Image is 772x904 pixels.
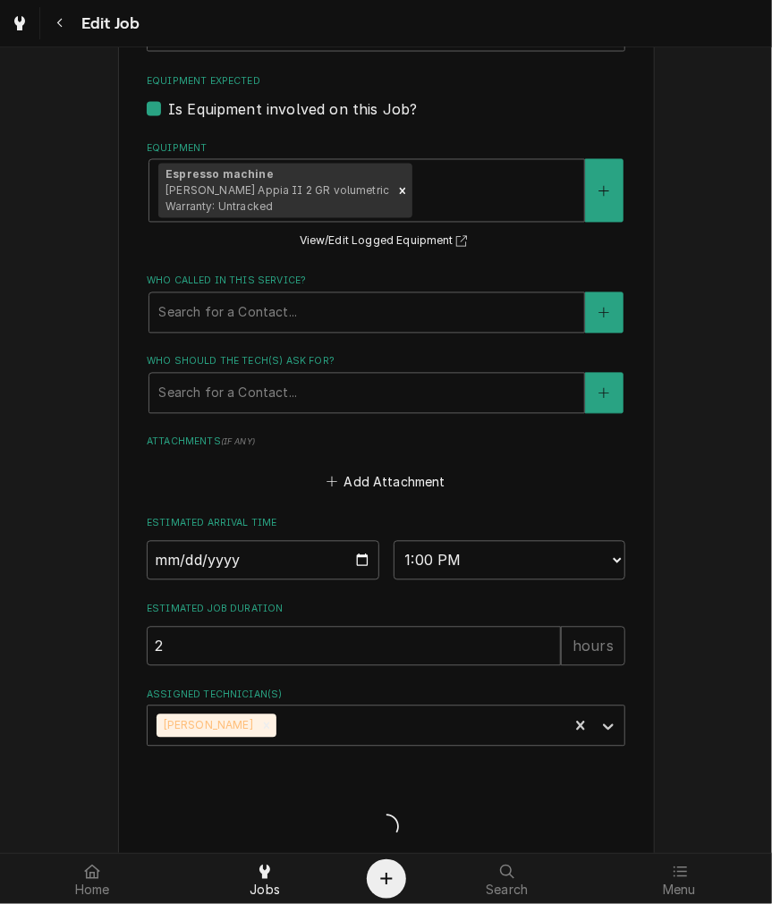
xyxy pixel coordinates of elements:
button: Add Attachment [324,469,449,494]
label: Is Equipment involved on this Job? [168,98,417,120]
button: Create New Contact [585,373,623,414]
div: Equipment Expected [147,74,625,120]
label: Assigned Technician(s) [147,689,625,703]
svg: Create New Contact [598,307,609,319]
span: Jobs [250,883,280,897]
div: Who should the tech(s) ask for? [147,355,625,413]
a: Menu [594,858,765,900]
span: Loading... [147,809,625,847]
button: Create New Equipment [585,159,623,223]
div: Estimated Job Duration [147,603,625,666]
button: Create New Contact [585,292,623,334]
label: Who called in this service? [147,275,625,289]
label: Equipment [147,142,625,156]
button: View/Edit Logged Equipment [297,231,476,253]
label: Who should the tech(s) ask for? [147,355,625,369]
button: Create Object [367,859,406,899]
span: Search [486,883,528,897]
label: Equipment Expected [147,74,625,89]
label: Attachments [147,435,625,450]
div: Remove Damon Rinehart [257,714,276,738]
a: Jobs [180,858,351,900]
span: Menu [663,883,696,897]
label: Estimated Arrival Time [147,517,625,531]
span: Edit Job [76,12,140,36]
select: Time Select [394,541,626,580]
a: Home [7,858,178,900]
button: Navigate back [44,7,76,39]
svg: Create New Contact [598,387,609,400]
a: Go to Jobs [4,7,36,39]
div: [PERSON_NAME] [157,714,257,738]
span: ( if any ) [221,437,255,447]
div: Who called in this service? [147,275,625,333]
div: hours [561,627,625,666]
svg: Create New Equipment [598,185,609,198]
span: [PERSON_NAME] Appia II 2 GR volumetric Warranty: Untracked [165,184,389,214]
div: Estimated Arrival Time [147,517,625,580]
strong: Espresso machine [165,168,274,182]
div: Attachments [147,435,625,494]
div: Equipment [147,142,625,253]
input: Date [147,541,379,580]
a: Search [422,858,593,900]
div: Remove [object Object] [393,164,412,219]
label: Estimated Job Duration [147,603,625,617]
div: Assigned Technician(s) [147,689,625,747]
span: Home [75,883,110,897]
